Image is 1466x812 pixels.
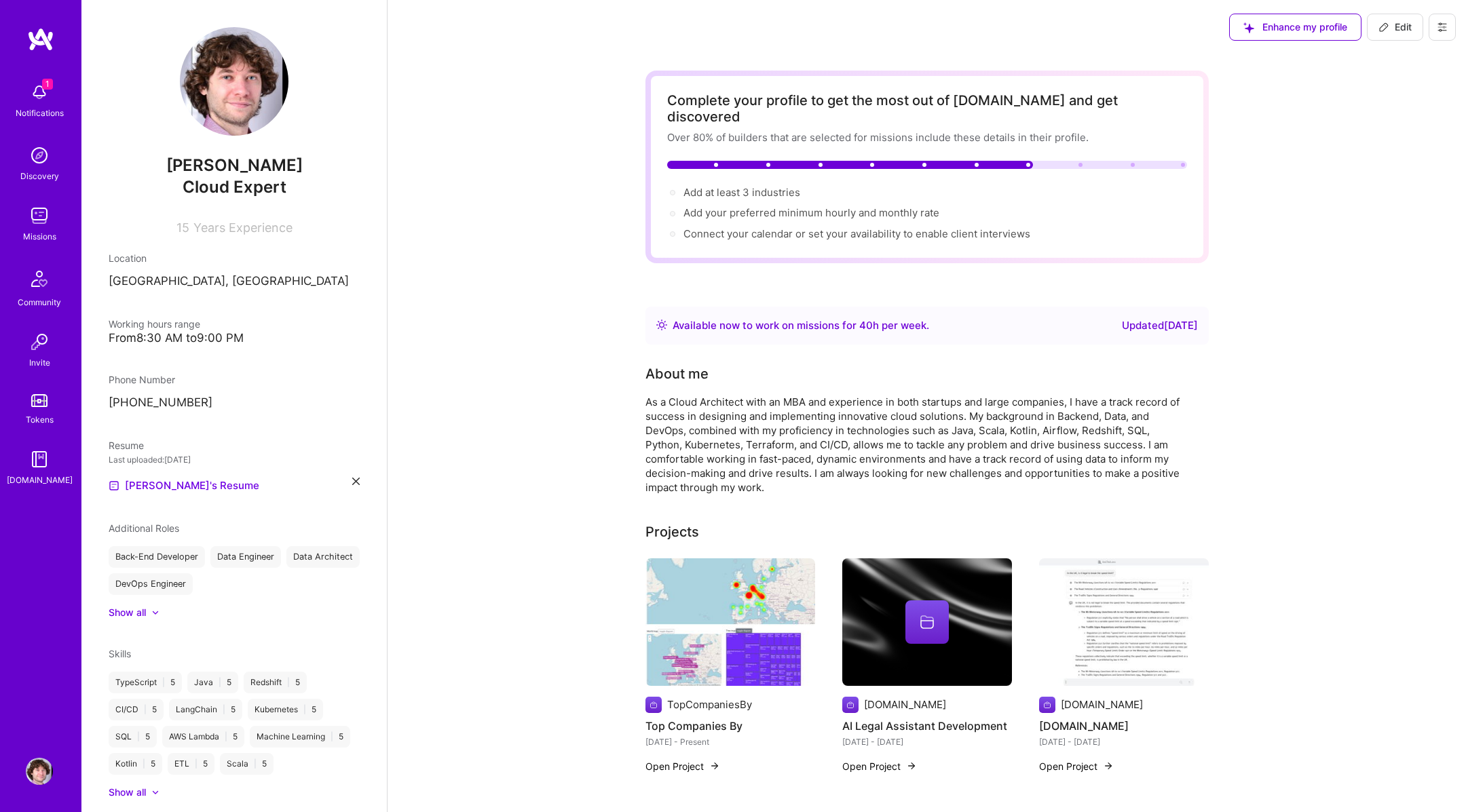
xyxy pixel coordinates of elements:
img: User Avatar [26,758,53,785]
span: | [137,731,140,742]
div: Discovery [20,169,59,183]
div: Projects [645,522,699,542]
span: Skills [109,648,131,659]
div: CI/CD 5 [109,699,164,720]
span: [PERSON_NAME] [109,155,360,176]
div: Tokens [26,412,54,427]
button: Open Project [842,759,917,773]
div: Machine Learning 5 [250,726,350,748]
img: teamwork [26,202,53,229]
span: Years Experience [193,220,293,235]
span: Resume [109,440,144,451]
button: Open Project [1039,759,1114,773]
div: Last uploaded: [DATE] [109,452,360,467]
div: From 8:30 AM to 9:00 PM [109,331,360,345]
div: About me [645,364,709,384]
img: guide book [26,446,53,473]
div: Kotlin 5 [109,753,162,775]
img: User Avatar [180,27,288,136]
div: Invite [29,355,50,370]
span: | [195,758,198,769]
div: Complete your profile to get the most out of [DOMAIN_NAME] and get discovered [667,92,1187,125]
div: Available now to work on missions for h per week . [673,317,929,334]
h4: AI Legal Assistant Development [842,717,1012,735]
h4: [DOMAIN_NAME] [1039,717,1209,735]
div: LangChain 5 [169,699,242,720]
div: [DATE] - [DATE] [842,735,1012,749]
i: icon Close [352,478,360,485]
span: Edit [1378,20,1412,34]
span: Connect your calendar or set your availability to enable client interviews [683,227,1030,240]
img: arrow-right [1103,760,1114,771]
div: Notifications [16,106,64,120]
img: askthelaws.com [1039,558,1209,686]
span: | [254,758,257,769]
div: Updated [DATE] [1122,317,1198,334]
a: User Avatar [22,758,56,785]
div: Community [18,295,61,309]
button: Enhance my profile [1229,14,1361,41]
button: Open Project [645,759,720,773]
img: Company logo [842,697,859,713]
div: Show all [109,606,146,619]
button: Edit [1367,14,1423,41]
img: cover [842,558,1012,686]
span: Additional Roles [109,522,179,534]
div: Kubernetes 5 [248,699,323,720]
div: Show all [109,786,146,799]
span: 15 [176,220,189,235]
span: 1 [42,79,53,90]
div: Over 80% of builders that are selected for missions include these details in their profile. [667,130,1187,144]
div: Scala 5 [220,753,274,775]
div: Missions [23,229,56,244]
span: Cloud Expert [183,177,286,197]
img: Top Companies By [645,558,815,686]
p: [PHONE_NUMBER] [109,395,360,411]
div: TypeScript 5 [109,672,182,693]
div: [DOMAIN_NAME] [1061,697,1143,712]
div: AWS Lambda 5 [162,726,244,748]
span: | [219,677,221,688]
a: [PERSON_NAME]'s Resume [109,478,259,494]
img: arrow-right [906,760,917,771]
span: | [162,677,165,688]
div: Redshift 5 [244,672,307,693]
span: Add at least 3 industries [683,186,800,199]
span: | [303,704,306,715]
div: Data Architect [286,546,360,568]
span: Add your preferred minimum hourly and monthly rate [683,206,939,219]
span: | [287,677,290,688]
div: [DATE] - Present [645,735,815,749]
img: Resume [109,480,119,491]
div: Location [109,251,360,265]
span: Working hours range [109,318,200,330]
div: Java 5 [187,672,238,693]
span: Phone Number [109,374,175,385]
div: Back-End Developer [109,546,205,568]
img: Company logo [645,697,662,713]
span: | [331,731,333,742]
span: | [223,704,225,715]
span: 40 [859,319,873,332]
h4: Top Companies By [645,717,815,735]
i: icon SuggestedTeams [1243,22,1254,33]
img: tokens [31,394,48,407]
span: Enhance my profile [1243,20,1347,34]
div: Data Engineer [210,546,281,568]
img: Community [23,263,56,295]
p: [GEOGRAPHIC_DATA], [GEOGRAPHIC_DATA] [109,273,360,290]
div: As a Cloud Architect with an MBA and experience in both startups and large companies, I have a tr... [645,395,1188,495]
span: | [225,731,227,742]
span: | [143,758,145,769]
img: Invite [26,328,53,355]
img: Company logo [1039,697,1055,713]
img: bell [26,79,53,106]
div: SQL 5 [109,726,157,748]
img: Availability [656,320,667,330]
img: discovery [26,142,53,169]
span: | [144,704,147,715]
div: DevOps Engineer [109,573,193,595]
div: [DOMAIN_NAME] [7,473,73,487]
img: arrow-right [709,760,720,771]
img: logo [27,27,54,52]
